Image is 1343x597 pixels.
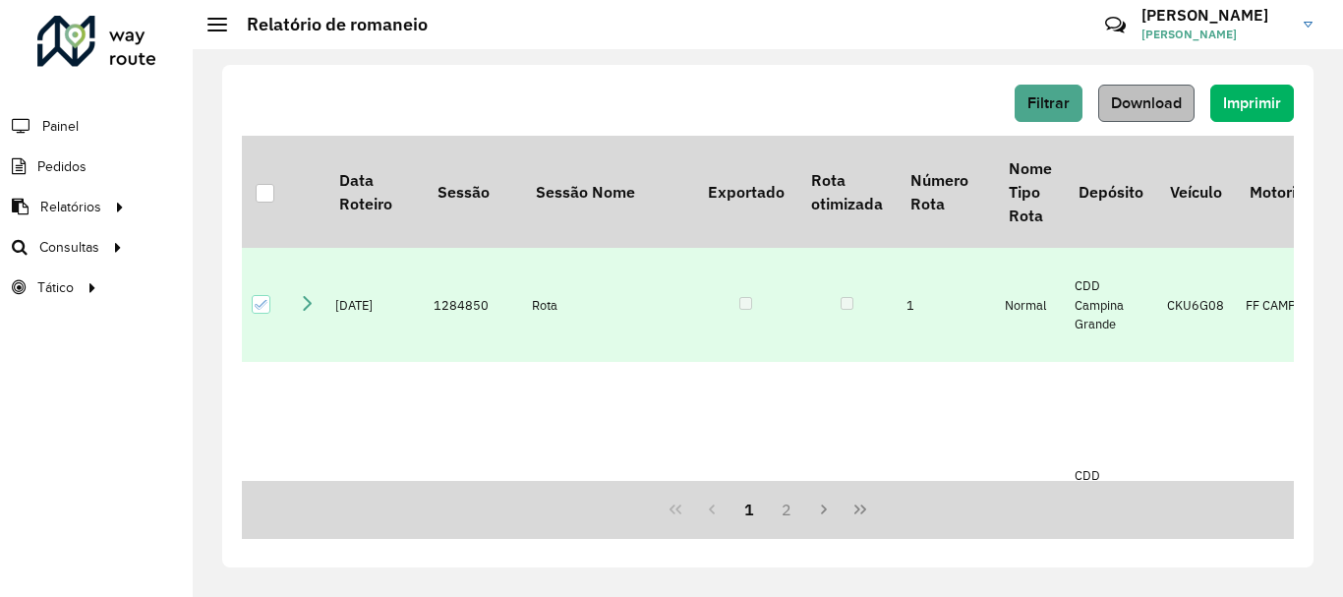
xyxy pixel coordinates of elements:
[995,248,1065,362] td: Normal
[1210,85,1294,122] button: Imprimir
[1141,26,1289,43] span: [PERSON_NAME]
[424,136,522,248] th: Sessão
[1027,94,1070,111] span: Filtrar
[1098,85,1195,122] button: Download
[325,136,424,248] th: Data Roteiro
[1111,94,1182,111] span: Download
[227,14,428,35] h2: Relatório de romaneio
[768,491,805,528] button: 2
[37,277,74,298] span: Tático
[1223,94,1281,111] span: Imprimir
[325,248,424,362] td: [DATE]
[797,136,896,248] th: Rota otimizada
[897,136,995,248] th: Número Rota
[694,136,797,248] th: Exportado
[1065,248,1156,362] td: CDD Campina Grande
[995,136,1065,248] th: Nome Tipo Rota
[1141,6,1289,25] h3: [PERSON_NAME]
[40,197,101,217] span: Relatórios
[39,237,99,258] span: Consultas
[522,136,694,248] th: Sessão Nome
[1015,85,1082,122] button: Filtrar
[1157,248,1236,362] td: CKU6G08
[897,248,995,362] td: 1
[42,116,79,137] span: Painel
[730,491,768,528] button: 1
[1094,4,1137,46] a: Contato Rápido
[424,248,522,362] td: 1284850
[842,491,879,528] button: Last Page
[1157,136,1236,248] th: Veículo
[1065,136,1156,248] th: Depósito
[522,248,694,362] td: Rota
[37,156,87,177] span: Pedidos
[805,491,843,528] button: Next Page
